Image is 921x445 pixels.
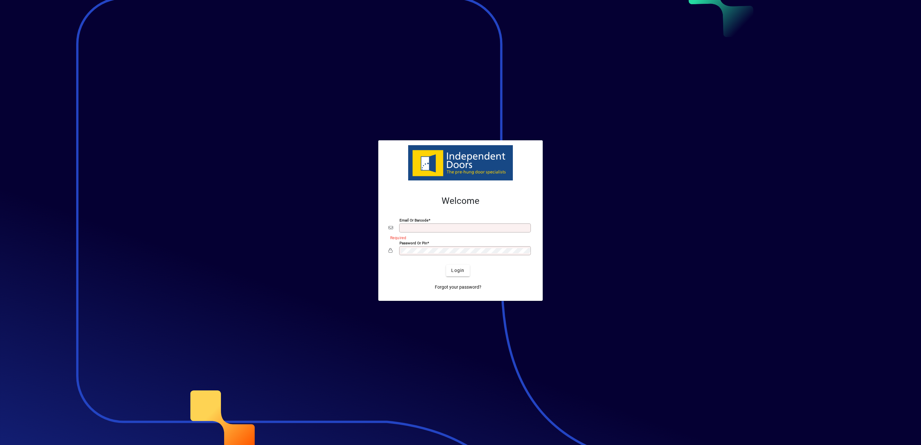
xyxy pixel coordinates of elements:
[390,234,527,241] mat-error: Required
[399,218,428,222] mat-label: Email or Barcode
[432,282,484,293] a: Forgot your password?
[435,284,481,291] span: Forgot your password?
[446,265,469,276] button: Login
[451,267,464,274] span: Login
[399,240,427,245] mat-label: Password or Pin
[389,196,532,206] h2: Welcome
